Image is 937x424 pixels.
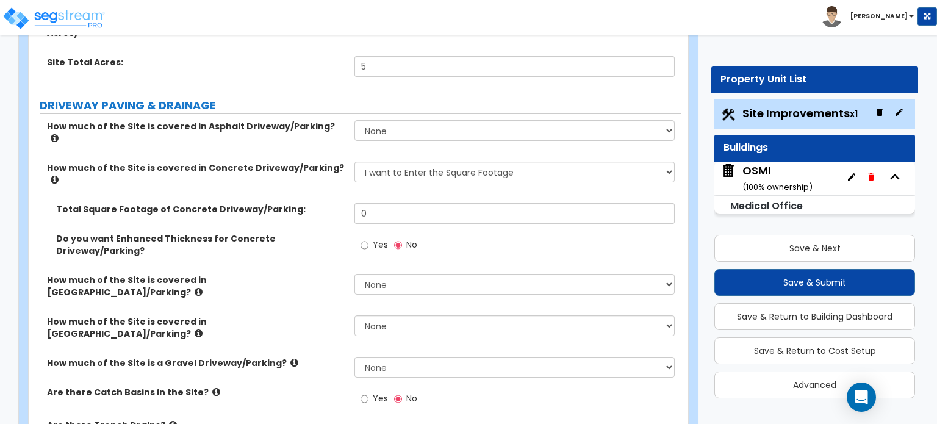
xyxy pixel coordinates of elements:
[47,56,345,68] label: Site Total Acres:
[47,274,345,298] label: How much of the Site is covered in [GEOGRAPHIC_DATA]/Parking?
[373,392,388,404] span: Yes
[47,315,345,340] label: How much of the Site is covered in [GEOGRAPHIC_DATA]/Parking?
[47,120,345,145] label: How much of the Site is covered in Asphalt Driveway/Parking?
[51,134,59,143] i: click for more info!
[361,239,368,252] input: Yes
[290,358,298,367] i: click for more info!
[406,392,417,404] span: No
[56,203,345,215] label: Total Square Footage of Concrete Driveway/Parking:
[714,372,915,398] button: Advanced
[2,6,106,31] img: logo_pro_r.png
[47,162,345,186] label: How much of the Site is covered in Concrete Driveway/Parking?
[212,387,220,397] i: click for more info!
[720,163,736,179] img: building.svg
[850,12,908,21] b: [PERSON_NAME]
[56,232,345,257] label: Do you want Enhanced Thickness for Concrete Driveway/Parking?
[850,107,858,120] small: x1
[821,6,842,27] img: avatar.png
[720,73,909,87] div: Property Unit List
[361,392,368,406] input: Yes
[47,357,345,369] label: How much of the Site is a Gravel Driveway/Parking?
[373,239,388,251] span: Yes
[723,141,906,155] div: Buildings
[720,163,813,194] span: OSMI
[847,383,876,412] div: Open Intercom Messenger
[394,239,402,252] input: No
[742,181,813,193] small: ( 100 % ownership)
[742,106,858,121] span: Site Improvements
[47,386,345,398] label: Are there Catch Basins in the Site?
[51,175,59,184] i: click for more info!
[714,269,915,296] button: Save & Submit
[406,239,417,251] span: No
[195,287,203,296] i: click for more info!
[195,329,203,338] i: click for more info!
[714,337,915,364] button: Save & Return to Cost Setup
[394,392,402,406] input: No
[742,163,813,194] div: OSMI
[714,235,915,262] button: Save & Next
[40,98,681,113] label: DRIVEWAY PAVING & DRAINAGE
[730,199,803,213] small: Medical Office
[714,303,915,330] button: Save & Return to Building Dashboard
[720,107,736,123] img: Construction.png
